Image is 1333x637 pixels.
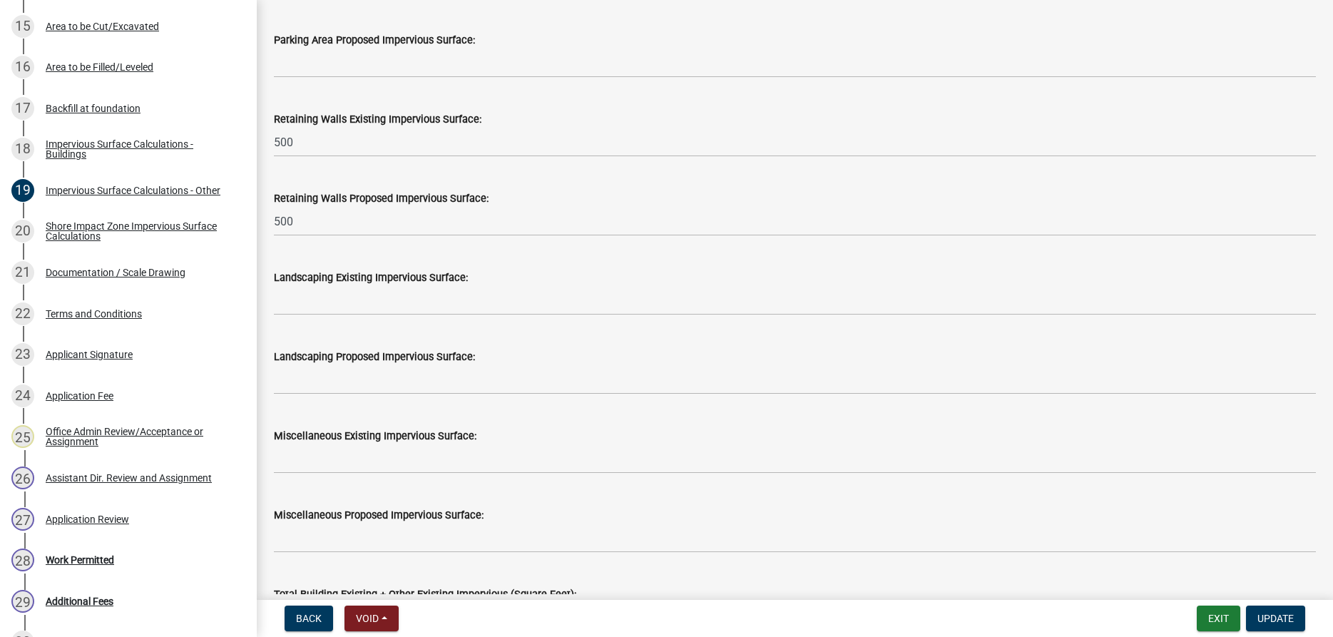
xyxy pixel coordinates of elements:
[11,508,34,531] div: 27
[11,261,34,284] div: 21
[274,511,484,521] label: Miscellaneous Proposed Impervious Surface:
[11,549,34,571] div: 28
[1197,606,1240,631] button: Exit
[11,343,34,366] div: 23
[274,115,481,125] label: Retaining Walls Existing Impervious Surface:
[11,138,34,160] div: 18
[274,194,489,204] label: Retaining Walls Proposed Impervious Surface:
[46,21,159,31] div: Area to be Cut/Excavated
[11,179,34,202] div: 19
[1246,606,1305,631] button: Update
[11,384,34,407] div: 24
[274,352,475,362] label: Landscaping Proposed Impervious Surface:
[11,97,34,120] div: 17
[274,36,475,46] label: Parking Area Proposed Impervious Surface:
[46,309,142,319] div: Terms and Conditions
[11,302,34,325] div: 22
[11,467,34,489] div: 26
[46,185,220,195] div: Impervious Surface Calculations - Other
[46,267,185,277] div: Documentation / Scale Drawing
[11,56,34,78] div: 16
[46,221,234,241] div: Shore Impact Zone Impervious Surface Calculations
[274,432,476,442] label: Miscellaneous Existing Impervious Surface:
[46,555,114,565] div: Work Permitted
[46,596,113,606] div: Additional Fees
[46,391,113,401] div: Application Fee
[274,590,576,600] label: Total Building Existing + Other Existing Impervious (Square Feet):
[46,62,153,72] div: Area to be Filled/Leveled
[274,273,468,283] label: Landscaping Existing Impervious Surface:
[46,514,129,524] div: Application Review
[1257,613,1294,624] span: Update
[285,606,333,631] button: Back
[11,15,34,38] div: 15
[46,427,234,447] div: Office Admin Review/Acceptance or Assignment
[46,139,234,159] div: Impervious Surface Calculations - Buildings
[46,473,212,483] div: Assistant Dir. Review and Assignment
[46,103,141,113] div: Backfill at foundation
[11,425,34,448] div: 25
[11,590,34,613] div: 29
[356,613,379,624] span: Void
[46,350,133,360] div: Applicant Signature
[344,606,399,631] button: Void
[296,613,322,624] span: Back
[11,220,34,243] div: 20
